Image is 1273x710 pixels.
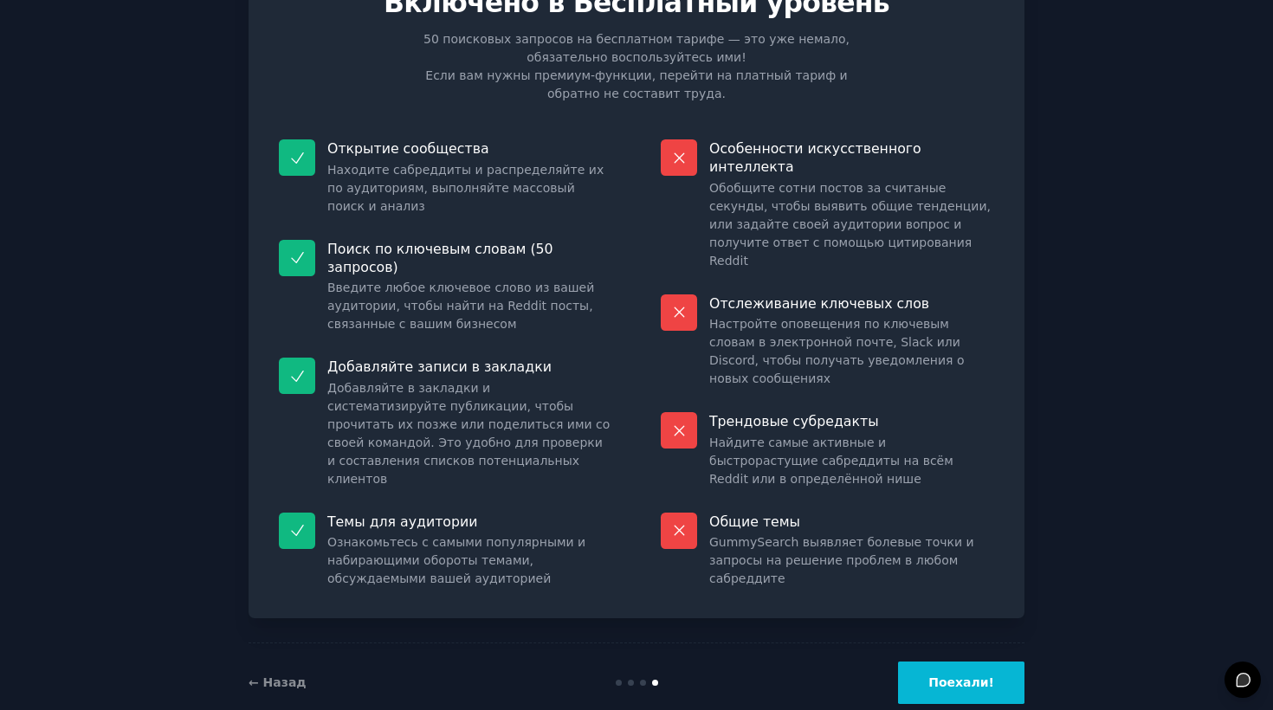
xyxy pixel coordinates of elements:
[709,533,994,588] dd: GummySearch выявляет болевые точки и запросы на решение проблем в любом сабреддите
[327,279,612,333] dd: Введите любое ключевое слово из вашей аудитории, чтобы найти на Reddit посты, связанные с вашим б...
[898,662,1024,704] button: Поехали!
[709,434,994,488] dd: Найдите самые активные и быстрорастущие сабреддиты на всём Reddit или в определённой нише
[327,161,612,216] dd: Находите сабреддиты и распределяйте их по аудиториям, выполняйте массовый поиск и анализ
[709,315,994,388] dd: Настройте оповещения по ключевым словам в электронной почте, Slack или Discord, чтобы получать ув...
[327,139,612,158] p: Открытие сообщества
[709,513,994,531] p: Общие темы
[249,675,307,689] a: ← Назад
[327,513,612,531] p: Темы для аудитории
[709,412,994,430] p: Трендовые субредакты
[327,240,612,276] p: Поиск по ключевым словам (50 запросов)
[327,379,612,488] dd: Добавляйте в закладки и систематизируйте публикации, чтобы прочитать их позже или поделиться ими ...
[327,358,612,376] p: Добавляйте записи в закладки
[327,533,612,588] dd: Ознакомьтесь с самыми популярными и набирающими обороты темами, обсуждаемыми вашей аудиторией
[709,294,994,313] p: Отслеживание ключевых слов
[709,139,994,176] p: Особенности искусственного интеллекта
[418,30,855,103] p: 50 поисковых запросов на бесплатном тарифе — это уже немало, обязательно воспользуйтесь ими! Если...
[709,179,994,270] dd: Обобщите сотни постов за считаные секунды, чтобы выявить общие тенденции, или задайте своей аудит...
